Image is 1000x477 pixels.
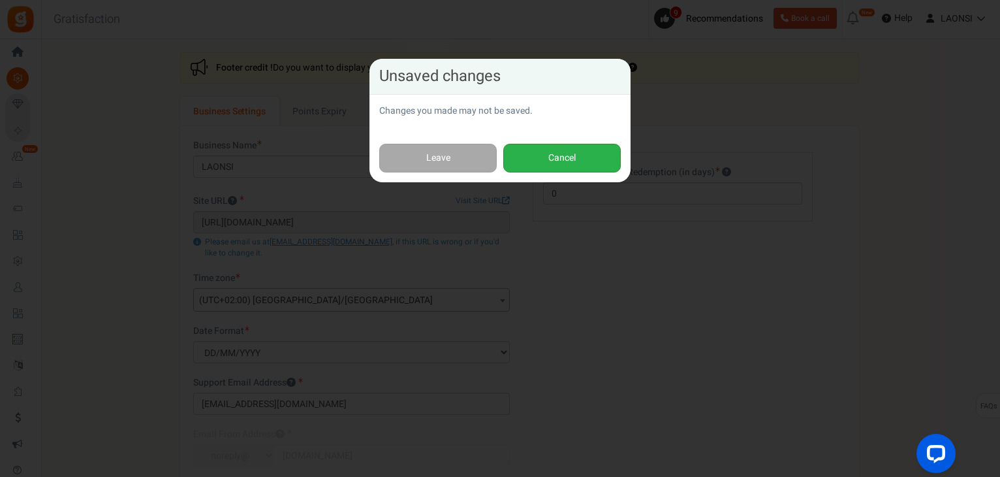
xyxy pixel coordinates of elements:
a: Leave [379,144,497,173]
h4: Unsaved changes [379,69,621,84]
p: Changes you made may not be saved. [379,105,621,118]
button: Cancel [503,144,621,173]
